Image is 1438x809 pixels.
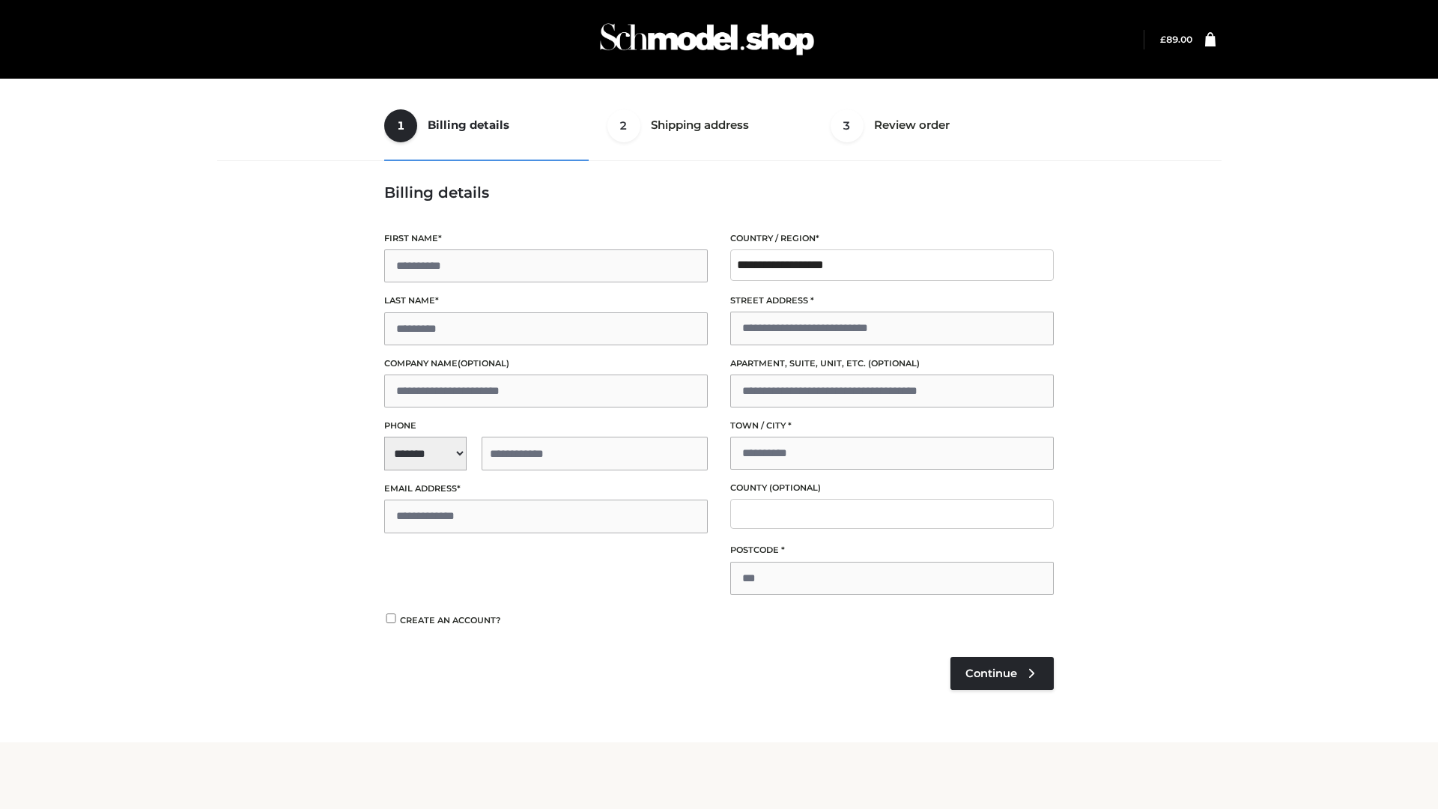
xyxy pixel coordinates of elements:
[1160,34,1192,45] a: £89.00
[730,543,1054,557] label: Postcode
[730,481,1054,495] label: County
[384,419,708,433] label: Phone
[595,10,819,69] img: Schmodel Admin 964
[730,357,1054,371] label: Apartment, suite, unit, etc.
[458,358,509,369] span: (optional)
[384,231,708,246] label: First name
[868,358,920,369] span: (optional)
[384,613,398,623] input: Create an account?
[965,667,1017,680] span: Continue
[950,657,1054,690] a: Continue
[384,357,708,371] label: Company name
[730,419,1054,433] label: Town / City
[769,482,821,493] span: (optional)
[730,231,1054,246] label: Country / Region
[384,184,1054,202] h3: Billing details
[1160,34,1192,45] bdi: 89.00
[400,615,501,625] span: Create an account?
[730,294,1054,308] label: Street address
[1160,34,1166,45] span: £
[384,294,708,308] label: Last name
[384,482,708,496] label: Email address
